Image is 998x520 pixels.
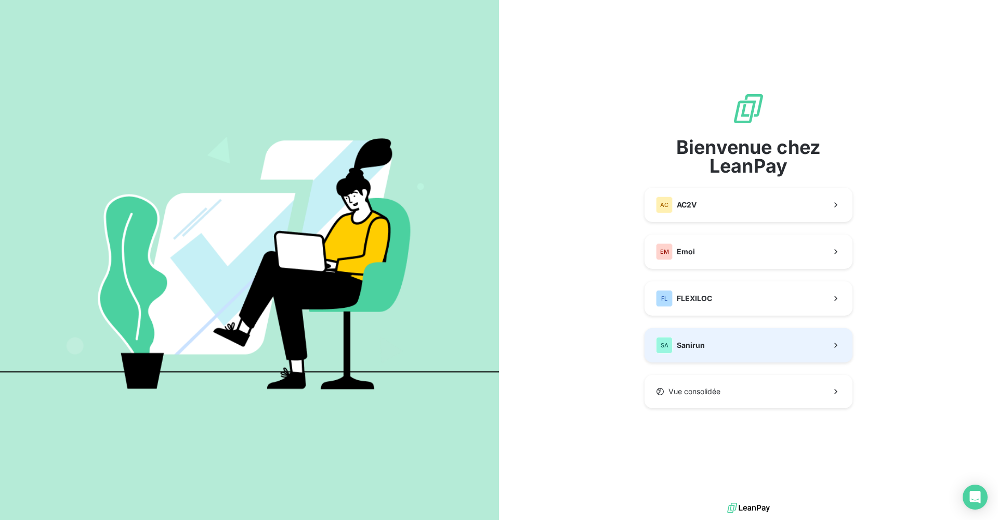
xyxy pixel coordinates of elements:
div: AC [656,197,673,213]
span: Sanirun [677,340,705,350]
button: Vue consolidée [645,375,852,408]
div: SA [656,337,673,354]
button: SASanirun [645,328,852,362]
img: logo [727,500,770,516]
button: ACAC2V [645,188,852,222]
span: Bienvenue chez LeanPay [645,138,852,175]
div: EM [656,243,673,260]
span: Emoi [677,246,695,257]
img: logo sigle [732,92,765,125]
div: FL [656,290,673,307]
span: Vue consolidée [668,386,720,397]
span: FLEXILOC [677,293,712,304]
div: Open Intercom Messenger [963,485,988,510]
button: EMEmoi [645,235,852,269]
span: AC2V [677,200,697,210]
button: FLFLEXILOC [645,281,852,316]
